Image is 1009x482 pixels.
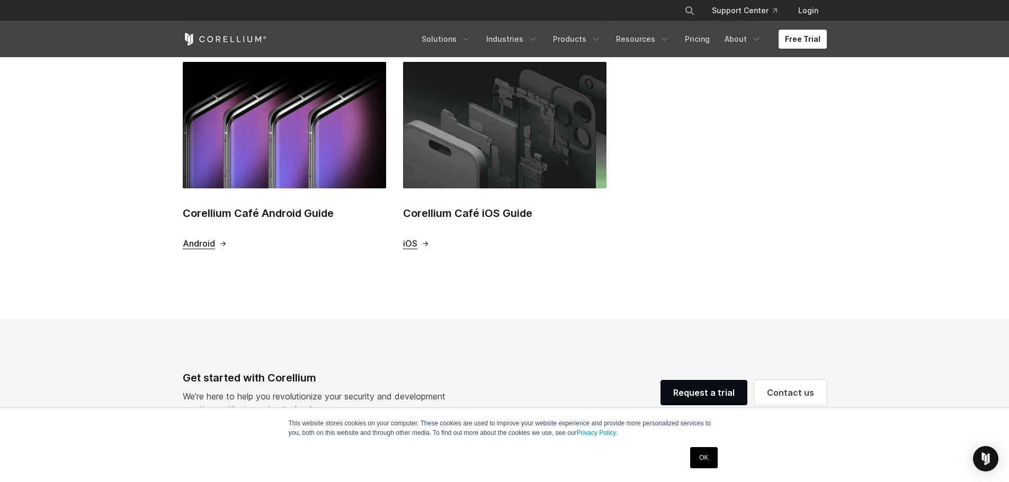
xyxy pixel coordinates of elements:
div: Open Intercom Messenger [973,446,998,471]
a: Products [547,30,608,49]
div: Navigation Menu [672,1,827,20]
span: Android [183,238,215,249]
a: Industries [480,30,544,49]
a: Request a trial [660,380,747,405]
h2: Corellium Café iOS Guide [403,205,606,221]
a: Corellium Home [183,33,267,46]
a: Corellium Café iOS Guide Corellium Café iOS Guide iOS [403,62,606,249]
p: We’re here to help you revolutionize your security and development practices with pioneering tech... [183,390,454,415]
a: OK [690,447,717,468]
a: Resources [610,30,676,49]
div: Get started with Corellium [183,370,454,386]
h2: Corellium Café Android Guide [183,205,386,221]
img: Corellium Café Android Guide [183,62,386,188]
div: Navigation Menu [415,30,827,49]
p: This website stores cookies on your computer. These cookies are used to improve your website expe... [289,419,721,438]
a: About [718,30,768,49]
a: Login [790,1,827,20]
a: Support Center [703,1,785,20]
a: Pricing [678,30,716,49]
a: Privacy Policy. [577,429,618,436]
button: Search [680,1,699,20]
span: iOS [403,238,417,249]
img: Corellium Café iOS Guide [403,62,606,188]
a: Free Trial [779,30,827,49]
a: Solutions [415,30,478,49]
a: Corellium Café Android Guide Corellium Café Android Guide Android [183,62,386,249]
a: Contact us [754,380,827,405]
